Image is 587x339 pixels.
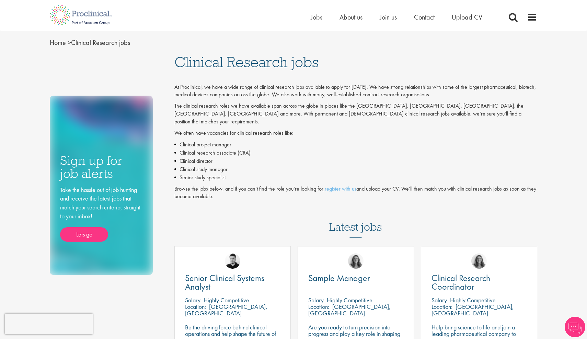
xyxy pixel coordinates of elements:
[185,272,264,292] span: Senior Clinical Systems Analyst
[308,272,370,284] span: Sample Manager
[308,296,324,304] span: Salary
[60,185,142,242] div: Take the hassle out of job hunting and receive the latest jobs that match your search criteria, s...
[204,296,249,304] p: Highly Competitive
[348,253,364,269] img: Jackie Cerchio
[471,253,487,269] img: Jackie Cerchio
[60,154,142,180] h3: Sign up for job alerts
[174,165,538,173] li: Clinical study manager
[431,296,447,304] span: Salary
[60,227,108,242] a: Lets go
[174,157,538,165] li: Clinical director
[185,296,200,304] span: Salary
[174,129,538,137] p: We often have vacancies for clinical research roles like:
[339,13,362,22] a: About us
[431,274,527,291] a: Clinical Research Coordinator
[174,173,538,182] li: Senior study specialist
[5,314,93,334] iframe: reCAPTCHA
[380,13,397,22] a: Join us
[431,303,514,317] p: [GEOGRAPHIC_DATA], [GEOGRAPHIC_DATA]
[308,303,329,311] span: Location:
[431,272,490,292] span: Clinical Research Coordinator
[450,296,496,304] p: Highly Competitive
[50,38,66,47] a: breadcrumb link to Home
[327,296,372,304] p: Highly Competitive
[174,83,538,99] p: At Proclinical, we have a wide range of clinical research jobs available to apply for [DATE]. We ...
[414,13,435,22] a: Contact
[174,149,538,157] li: Clinical research associate (CRA)
[174,102,538,126] p: The clinical research roles we have available span across the globe in places like the [GEOGRAPHI...
[185,274,280,291] a: Senior Clinical Systems Analyst
[174,185,538,201] p: Browse the jobs below, and if you can’t find the role you’re looking for, and upload your CV. We’...
[565,317,585,337] img: Chatbot
[225,253,240,269] img: Anderson Maldonado
[50,38,130,47] span: Clinical Research jobs
[452,13,482,22] a: Upload CV
[185,303,206,311] span: Location:
[308,274,403,282] a: Sample Manager
[174,141,538,149] li: Clinical project manager
[325,185,356,192] a: register with us
[329,204,382,238] h3: Latest jobs
[174,53,319,71] span: Clinical Research jobs
[185,303,267,317] p: [GEOGRAPHIC_DATA], [GEOGRAPHIC_DATA]
[311,13,322,22] a: Jobs
[431,303,452,311] span: Location:
[68,38,71,47] span: >
[308,303,391,317] p: [GEOGRAPHIC_DATA], [GEOGRAPHIC_DATA]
